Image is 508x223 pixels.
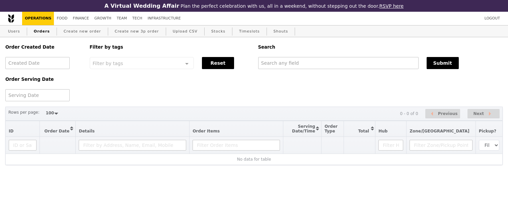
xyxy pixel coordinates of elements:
[8,109,40,116] label: Rows per page:
[79,140,186,151] input: Filter by Address, Name, Email, Mobile
[145,12,184,25] a: Infrastructure
[93,60,123,66] span: Filter by tags
[467,109,500,119] button: Next
[324,124,338,133] span: Order Type
[22,12,54,25] a: Operations
[114,12,130,25] a: Team
[31,25,53,38] a: Orders
[378,140,403,151] input: Filter Hub
[104,3,179,9] h3: A Virtual Wedding Affair
[92,12,114,25] a: Growth
[378,129,387,133] span: Hub
[9,140,37,151] input: ID or Salesperson name
[61,25,104,38] a: Create new order
[5,25,23,38] a: Users
[70,12,92,25] a: Finance
[236,25,262,38] a: Timeslots
[438,110,458,118] span: Previous
[130,12,145,25] a: Tech
[400,111,418,116] div: 0 - 0 of 0
[8,14,14,23] img: Grain logo
[5,77,82,82] h5: Order Serving Date
[479,129,496,133] span: Pickup?
[271,25,291,38] a: Shouts
[5,45,82,50] h5: Order Created Date
[379,3,404,9] a: RSVP here
[258,45,503,50] h5: Search
[473,110,484,118] span: Next
[427,57,459,69] button: Submit
[209,25,228,38] a: Stocks
[9,129,13,133] span: ID
[410,129,469,133] span: Zone/[GEOGRAPHIC_DATA]
[410,140,473,151] input: Filter Zone/Pickup Point
[170,25,200,38] a: Upload CSV
[90,45,250,50] h5: Filter by tags
[193,140,280,151] input: Filter Order Items
[85,3,423,9] div: Plan the perfect celebration with us, all in a weekend, without stepping out the door.
[258,57,419,69] input: Search any field
[202,57,234,69] button: Reset
[5,89,70,101] input: Serving Date
[112,25,162,38] a: Create new 3p order
[54,12,70,25] a: Food
[425,109,460,119] button: Previous
[9,157,499,162] div: No data for table
[5,57,70,69] input: Created Date
[79,129,94,133] span: Details
[482,12,503,25] a: Logout
[193,129,220,133] span: Order Items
